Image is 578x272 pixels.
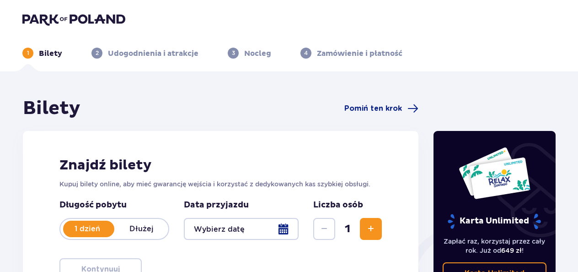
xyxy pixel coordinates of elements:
div: 4Zamówienie i płatność [300,48,402,59]
span: Pomiń ten krok [344,103,402,114]
p: Dłużej [114,224,168,234]
div: 2Udogodnienia i atrakcje [91,48,198,59]
p: Bilety [39,49,62,59]
p: 3 [232,49,235,57]
button: Zmniejsz [313,218,335,240]
p: Długość pobytu [59,200,169,211]
span: 649 zł [501,247,522,254]
p: Zapłać raz, korzystaj przez cały rok. Już od ! [443,237,547,255]
button: Zwiększ [360,218,382,240]
p: 1 dzień [60,224,114,234]
h1: Bilety [23,97,80,120]
span: 1 [337,222,358,236]
p: Data przyjazdu [184,200,249,211]
p: 2 [96,49,99,57]
div: 3Nocleg [228,48,271,59]
p: Karta Unlimited [447,213,542,229]
p: Udogodnienia i atrakcje [108,49,198,59]
p: Liczba osób [313,200,363,211]
a: Pomiń ten krok [344,103,418,114]
h2: Znajdź bilety [59,157,382,174]
p: Zamówienie i płatność [317,49,402,59]
p: 4 [304,49,308,57]
p: 1 [27,49,29,57]
img: Park of Poland logo [22,13,125,26]
div: 1Bilety [22,48,62,59]
p: Nocleg [244,49,271,59]
p: Kupuj bilety online, aby mieć gwarancję wejścia i korzystać z dedykowanych kas szybkiej obsługi. [59,180,382,189]
img: Dwie karty całoroczne do Suntago z napisem 'UNLIMITED RELAX', na białym tle z tropikalnymi liśćmi... [458,147,531,200]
